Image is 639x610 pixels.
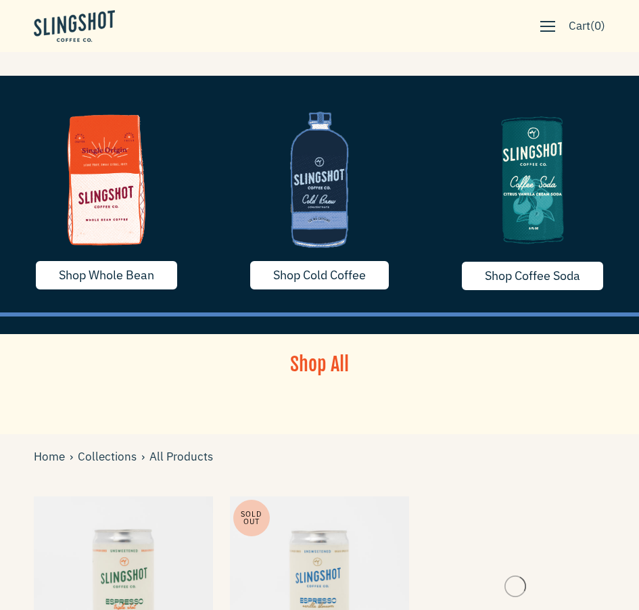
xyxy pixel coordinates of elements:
a: Collections [78,448,141,466]
span: Shop Coffee Soda [485,268,580,283]
img: whole-bean-1635790255739_1200x.png [10,99,203,260]
div: All Products [34,448,213,466]
img: image-5-1635790255718_1200x.png [436,99,629,260]
a: Home [34,448,70,466]
span: ) [601,17,605,35]
span: › [141,448,149,466]
span: › [70,448,78,466]
span: Shop Cold Coffee [273,267,366,283]
a: Cart(0) [562,13,612,39]
h1: Shop All [132,351,507,377]
span: ( [590,17,594,35]
img: coldcoffee-1635629668715_1200x.png [223,99,416,260]
span: Shop Whole Bean [59,267,154,283]
span: 0 [594,18,601,33]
